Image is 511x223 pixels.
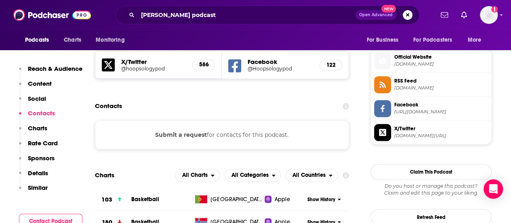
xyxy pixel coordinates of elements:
span: All Charts [182,172,208,178]
span: Official Website [394,53,488,61]
span: All Categories [231,172,269,178]
button: Content [19,80,52,95]
a: [GEOGRAPHIC_DATA] [192,195,265,203]
button: Contacts [19,109,55,124]
button: Details [19,169,48,184]
span: Open Advanced [359,13,393,17]
p: Content [28,80,52,87]
h5: 586 [199,61,208,68]
span: X/Twitter [394,125,488,132]
p: Contacts [28,109,55,117]
button: Reach & Audience [19,65,82,80]
button: open menu [225,169,281,182]
h2: Countries [286,169,338,182]
a: Show notifications dropdown [437,8,451,22]
p: Sponsors [28,154,55,162]
button: open menu [286,169,338,182]
span: Logged in as jillsiegel [480,6,498,24]
span: More [468,34,482,46]
span: ballislife.com [394,61,488,67]
a: Basketball [131,195,160,202]
span: Charts [64,34,81,46]
span: feeds.megaphone.fm [394,85,488,91]
button: Submit a request [155,130,207,139]
img: User Profile [480,6,498,24]
h5: 122 [326,62,335,68]
p: Details [28,169,48,177]
button: open menu [462,32,492,48]
span: https://www.facebook.com/Hoopsologypod [394,109,488,115]
span: New [381,5,396,13]
span: Facebook [394,101,488,108]
p: Similar [28,184,48,191]
h2: Categories [225,169,281,182]
div: for contacts for this podcast. [95,120,349,149]
span: Do you host or manage this podcast? [370,183,492,189]
h2: Charts [95,171,114,179]
div: Open Intercom Messenger [484,179,503,199]
h2: Platforms [175,169,220,182]
a: RSS Feed[DOMAIN_NAME] [374,76,488,93]
span: Apple [275,195,290,203]
button: open menu [175,169,220,182]
button: open menu [361,32,408,48]
a: Official Website[DOMAIN_NAME] [374,52,488,69]
span: All Countries [292,172,326,178]
button: Claim This Podcast [370,164,492,180]
p: Rate Card [28,139,58,147]
div: Search podcasts, credits, & more... [116,6,419,24]
span: Monitoring [96,34,124,46]
svg: Add a profile image [491,6,498,13]
span: For Business [366,34,398,46]
p: Charts [28,124,47,132]
button: open menu [19,32,59,48]
button: Open AdvancedNew [355,10,396,20]
h5: X/Twitter [121,58,186,66]
span: Show History [307,196,335,203]
a: @hoopsologypod [121,66,186,72]
span: Portugal [210,195,263,203]
img: Podchaser - Follow, Share and Rate Podcasts [13,7,91,23]
a: Show notifications dropdown [458,8,470,22]
h5: Facebook [248,58,313,66]
a: Apple [265,195,305,203]
span: Podcasts [25,34,49,46]
a: 103 [95,188,131,210]
div: Claim and edit this page to your liking. [370,183,492,196]
button: Similar [19,184,48,199]
button: Rate Card [19,139,58,154]
a: X/Twitter[DOMAIN_NAME][URL] [374,124,488,141]
p: Social [28,95,46,102]
button: open menu [408,32,464,48]
button: Show History [305,196,343,203]
input: Search podcasts, credits, & more... [138,8,355,21]
span: For Podcasters [413,34,452,46]
button: Show profile menu [480,6,498,24]
span: twitter.com/hoopsologypod [394,133,488,139]
span: RSS Feed [394,77,488,85]
h2: Contacts [95,98,122,114]
button: open menu [90,32,135,48]
a: @Hoopsologypod [248,66,313,72]
a: Charts [59,32,86,48]
button: Sponsors [19,154,55,169]
h3: 103 [101,195,112,204]
button: Social [19,95,46,110]
button: Charts [19,124,47,139]
p: Reach & Audience [28,65,82,72]
a: Facebook[URL][DOMAIN_NAME] [374,100,488,117]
